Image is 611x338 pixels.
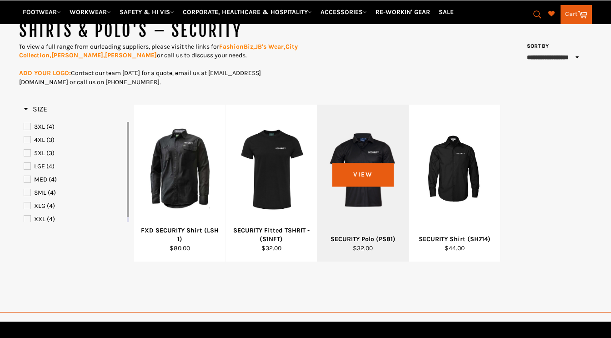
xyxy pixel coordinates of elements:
[34,149,45,157] span: 5XL
[19,43,100,50] span: To view a full range from our
[46,136,55,144] span: (3)
[34,123,45,131] span: 3XL
[34,162,45,170] span: LGE
[19,42,305,60] p: leading suppliers, please visit the links for or call us to discuss your needs.
[435,4,457,20] a: SALE
[24,122,125,132] a: 3XL
[116,4,178,20] a: SAFETY & HI VIS
[415,235,495,243] div: SECURITY Shirt (SH714)
[46,149,55,157] span: (3)
[34,189,46,197] span: SML
[24,188,125,198] a: SML
[51,51,103,59] a: [PERSON_NAME]
[105,51,157,59] a: [PERSON_NAME]
[317,105,409,262] a: SECURITY Polo (PS81)SECURITY Polo (PS81)$32.00View
[34,136,45,144] span: 4XL
[34,176,47,183] span: MED
[524,42,549,50] label: Sort by
[24,214,125,224] a: XXL
[24,201,125,211] a: XLG
[48,189,56,197] span: (4)
[24,161,125,172] a: LGE
[561,5,592,24] a: Cart
[219,43,244,50] a: Fashion
[24,148,125,158] a: 5XL
[372,4,434,20] a: RE-WORKIN' GEAR
[19,69,261,86] span: Contact our team [DATE] for a quote, email us at [EMAIL_ADDRESS][DOMAIN_NAME] or call us on [PHON...
[255,43,284,50] a: JB's Wear
[409,105,501,262] a: SECURITY Shirt (SH714)SECURITY Shirt (SH714)$44.00
[46,162,55,170] span: (4)
[47,202,55,210] span: (4)
[323,235,403,243] div: SECURITY Polo (PS81)
[244,43,253,50] a: Biz
[19,4,65,20] a: FOOTWEAR
[19,20,305,42] h1: SHIRTS & POLO'S – security
[231,226,311,244] div: SECURITY Fitted TSHRIT - (S1NFT)
[24,105,47,113] span: Size
[19,43,298,59] a: City Collection
[47,215,55,223] span: (4)
[49,176,57,183] span: (4)
[34,202,45,210] span: XLG
[140,226,220,244] div: FXD SECURITY Shirt (LSH 1)
[179,4,316,20] a: CORPORATE, HEALTHCARE & HOSPITALITY
[66,4,115,20] a: WORKWEAR
[24,105,47,114] h3: Size
[46,123,55,131] span: (4)
[34,215,45,223] span: XXL
[19,43,298,59] span: , , , ,
[317,4,371,20] a: ACCESSORIES
[225,105,317,262] a: SECURITY Fitted TSHRIT - (S1NFT)SECURITY Fitted TSHRIT - (S1NFT)$32.00
[24,175,125,185] a: MED
[19,69,71,77] strong: ADD YOUR LOGO:
[134,105,225,262] a: FXD SECURITY Shirt (LSH 1)FXD SECURITY Shirt (LSH 1)$80.00
[24,135,125,145] a: 4XL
